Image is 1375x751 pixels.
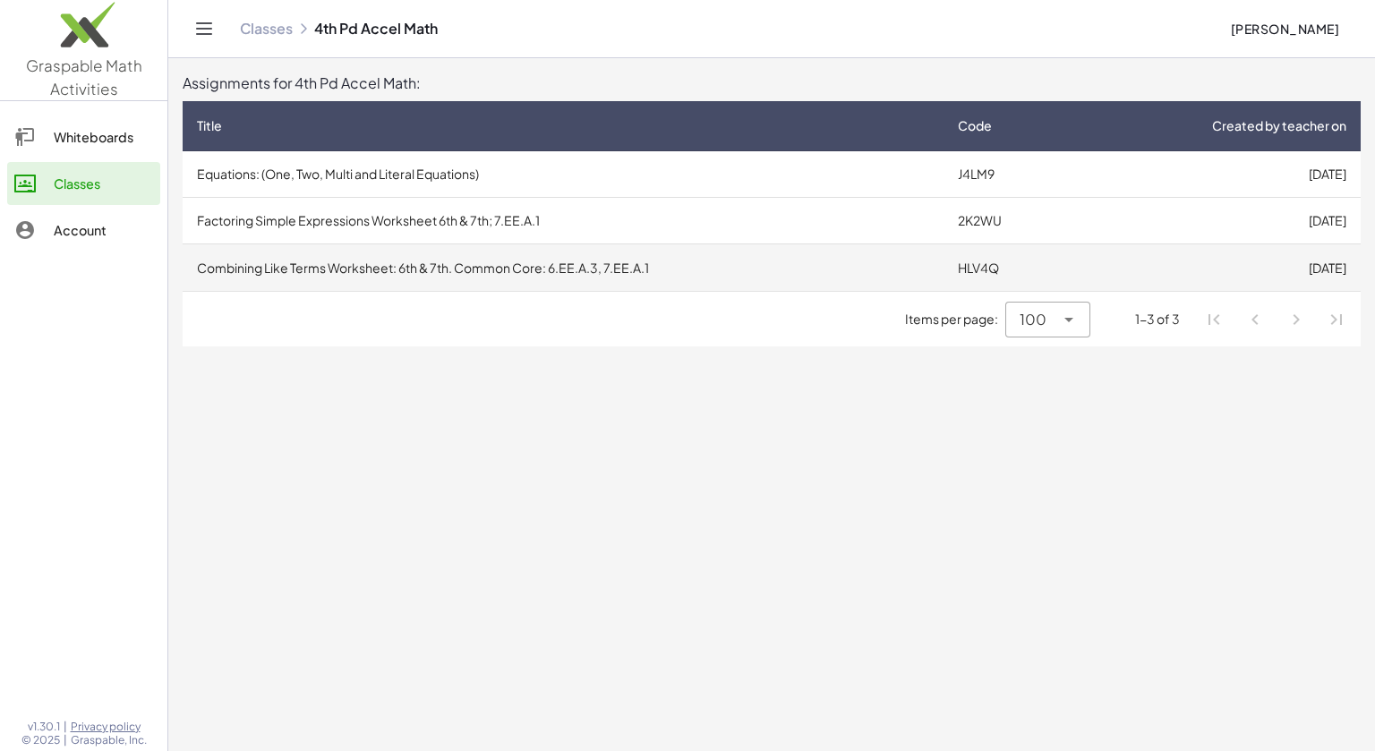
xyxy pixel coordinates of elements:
td: HLV4Q [944,244,1072,291]
td: J4LM9 [944,151,1072,198]
td: Combining Like Terms Worksheet: 6th & 7th. Common Core: 6.EE.A.3, 7.EE.A.1 [183,244,944,291]
button: [PERSON_NAME] [1216,13,1354,45]
div: 1-3 of 3 [1135,310,1180,329]
span: Created by teacher on [1212,116,1346,135]
div: Classes [54,173,153,194]
td: [DATE] [1073,198,1361,244]
span: Title [197,116,222,135]
span: © 2025 [21,733,60,747]
td: [DATE] [1073,151,1361,198]
a: Privacy policy [71,720,147,734]
span: Graspable Math Activities [26,55,142,98]
a: Account [7,209,160,252]
div: Assignments for 4th Pd Accel Math: [183,73,1361,94]
td: [DATE] [1073,244,1361,291]
td: Factoring Simple Expressions Worksheet 6th & 7th; 7.EE.A.1 [183,198,944,244]
span: Graspable, Inc. [71,733,147,747]
a: Classes [7,162,160,205]
span: | [64,720,67,734]
td: Equations: (One, Two, Multi and Literal Equations) [183,151,944,198]
a: Whiteboards [7,115,160,158]
td: 2K2WU [944,198,1072,244]
nav: Pagination Navigation [1194,299,1357,340]
a: Classes [240,20,293,38]
span: v1.30.1 [28,720,60,734]
span: Items per page: [905,310,1005,329]
span: | [64,733,67,747]
span: Code [958,116,992,135]
button: Toggle navigation [190,14,218,43]
span: 100 [1020,309,1046,330]
div: Account [54,219,153,241]
span: [PERSON_NAME] [1230,21,1339,37]
div: Whiteboards [54,126,153,148]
